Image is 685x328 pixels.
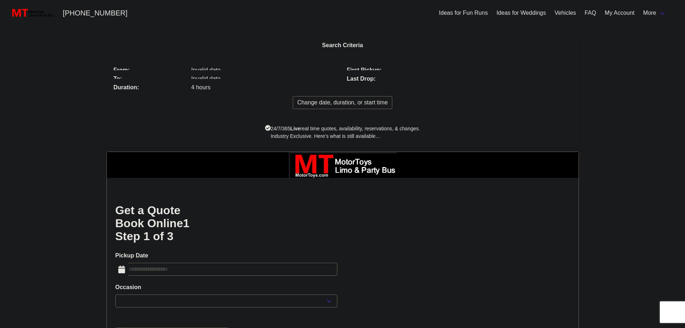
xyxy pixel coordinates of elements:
[439,9,488,17] a: Ideas for Fun Runs
[605,9,635,17] a: My Account
[115,251,337,260] label: Pickup Date
[187,62,343,75] div: Invalid date
[347,76,376,82] b: Last Drop:
[290,126,300,131] b: Live
[293,96,393,109] button: Change date, duration, or start time
[114,42,572,49] h4: Search Criteria
[114,76,122,82] b: To:
[585,9,596,17] a: FAQ
[271,132,420,140] span: Industry Exclusive. Here’s what is still available…
[114,84,139,90] b: Duration:
[59,5,132,21] a: [PHONE_NUMBER]
[183,217,189,230] span: 1
[187,79,343,92] div: 4 hours
[554,9,576,17] a: Vehicles
[115,204,570,243] h1: Get a Quote Book Online
[289,152,397,178] img: box_logo_brand.jpeg
[347,67,382,73] b: First Pickup:
[115,283,337,292] label: Occasion
[115,230,570,243] p: Step 1 of 3
[187,70,343,83] div: Invalid date
[639,3,671,23] a: More
[114,67,130,73] b: From:
[271,125,420,132] span: 24/7/365 real time quotes, availability, reservations, & changes.
[497,9,546,17] a: Ideas for Weddings
[297,98,388,107] span: Change date, duration, or start time
[10,8,54,18] img: MotorToys Logo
